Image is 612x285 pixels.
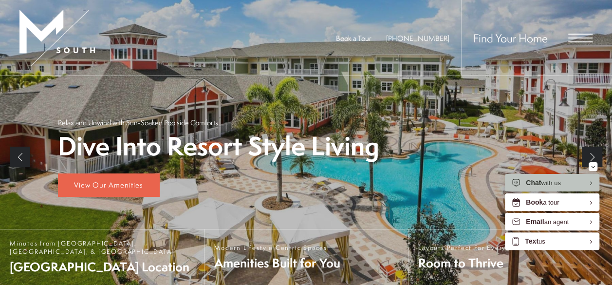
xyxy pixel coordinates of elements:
span: Amenities Built for You [214,254,340,271]
span: Room to Thrive [418,254,538,271]
p: Dive Into Resort Style Living [58,133,379,160]
span: [GEOGRAPHIC_DATA] Location [10,258,194,275]
span: Minutes from [GEOGRAPHIC_DATA], [GEOGRAPHIC_DATA], & [GEOGRAPHIC_DATA] [10,239,194,256]
a: View Our Amenities [58,173,160,197]
p: Relax and Unwind with Sun-Soaked Poolside Comforts [58,117,218,128]
a: Layouts Perfect For Every Lifestyle [408,229,612,285]
span: Layouts Perfect For Every Lifestyle [418,244,538,252]
span: Modern Lifestyle Centric Spaces [214,244,340,252]
a: Modern Lifestyle Centric Spaces [204,229,408,285]
button: Open Menu [568,34,593,42]
a: Call Us at 813-570-8014 [386,33,449,43]
span: [PHONE_NUMBER] [386,33,449,43]
a: Book a Tour [336,33,371,43]
a: Next [582,147,602,167]
a: Previous [10,147,30,167]
a: Find Your Home [473,30,548,46]
img: MSouth [19,10,95,66]
span: View Our Amenities [74,180,143,190]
